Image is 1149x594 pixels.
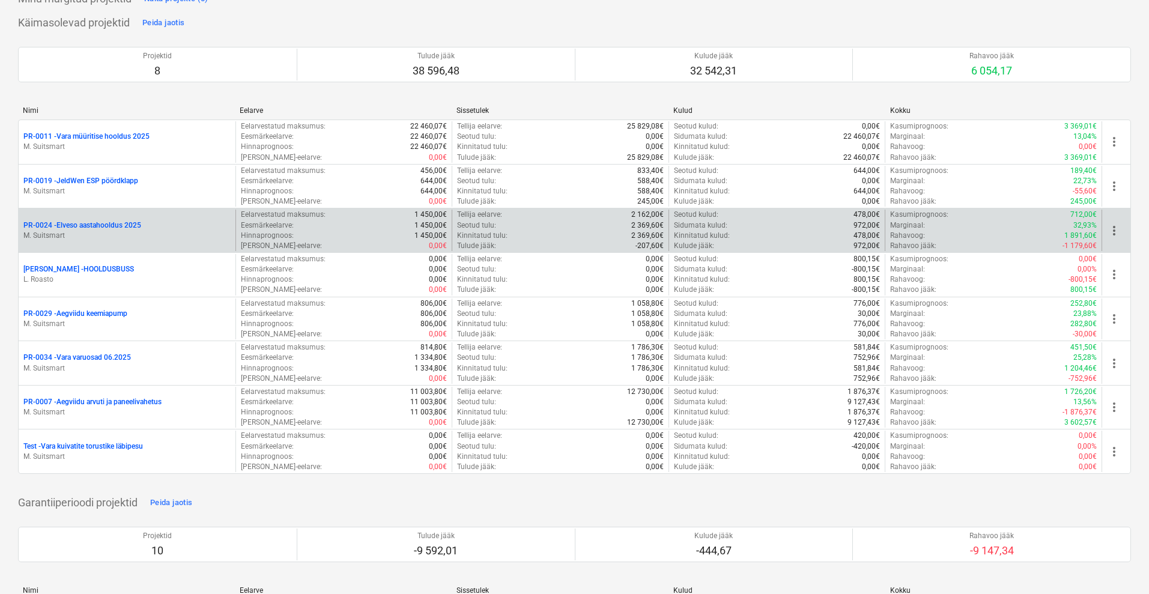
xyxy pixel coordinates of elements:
[890,220,925,231] p: Marginaal :
[1073,309,1097,319] p: 23,88%
[674,363,730,374] p: Kinnitatud kulud :
[890,407,925,417] p: Rahavoog :
[23,452,231,462] p: M. Suitsmart
[1078,264,1097,274] p: 0,00%
[674,397,727,407] p: Sidumata kulud :
[420,299,447,309] p: 806,00€
[241,254,326,264] p: Eelarvestatud maksumus :
[241,452,294,462] p: Hinnaprognoos :
[890,285,936,295] p: Rahavoo jääk :
[890,153,936,163] p: Rahavoo jääk :
[429,417,447,428] p: 0,00€
[1079,142,1097,152] p: 0,00€
[241,319,294,329] p: Hinnaprognoos :
[890,342,948,353] p: Kasumiprognoos :
[674,153,714,163] p: Kulude jääk :
[1070,166,1097,176] p: 189,40€
[429,374,447,384] p: 0,00€
[429,153,447,163] p: 0,00€
[18,16,130,30] p: Käimasolevad projektid
[241,417,322,428] p: [PERSON_NAME]-eelarve :
[847,397,880,407] p: 9 127,43€
[674,132,727,142] p: Sidumata kulud :
[241,220,294,231] p: Eesmärkeelarve :
[674,299,718,309] p: Seotud kulud :
[1079,452,1097,462] p: 0,00€
[637,176,664,186] p: 588,40€
[853,231,880,241] p: 478,00€
[1073,176,1097,186] p: 22,73%
[853,374,880,384] p: 752,96€
[414,231,447,241] p: 1 450,00€
[646,142,664,152] p: 0,00€
[414,353,447,363] p: 1 334,80€
[429,274,447,285] p: 0,00€
[241,196,322,207] p: [PERSON_NAME]-eelarve :
[457,431,502,441] p: Tellija eelarve :
[674,166,718,176] p: Seotud kulud :
[853,431,880,441] p: 420,00€
[631,363,664,374] p: 1 786,30€
[457,387,502,397] p: Tellija eelarve :
[23,441,231,462] div: Test -Vara kuivatite torustike läbipesuM. Suitsmart
[413,51,459,61] p: Tulude jääk
[429,329,447,339] p: 0,00€
[890,387,948,397] p: Kasumiprognoos :
[1069,374,1097,384] p: -752,96€
[852,285,880,295] p: -800,15€
[1070,285,1097,295] p: 800,15€
[1107,135,1121,149] span: more_vert
[23,176,231,196] div: PR-0019 -JeldWen ESP pöördklappM. Suitsmart
[843,153,880,163] p: 22 460,07€
[429,431,447,441] p: 0,00€
[23,353,131,363] p: PR-0034 - Vara varuosad 06.2025
[853,254,880,264] p: 800,15€
[1107,223,1121,238] span: more_vert
[457,309,496,319] p: Seotud tulu :
[457,196,496,207] p: Tulude jääk :
[23,264,231,285] div: [PERSON_NAME] -HOOLDUSBUSSL. Roasto
[646,441,664,452] p: 0,00€
[858,309,880,319] p: 30,00€
[674,241,714,251] p: Kulude jääk :
[673,106,881,115] div: Kulud
[457,329,496,339] p: Tulude jääk :
[457,132,496,142] p: Seotud tulu :
[23,319,231,329] p: M. Suitsmart
[890,176,925,186] p: Marginaal :
[847,407,880,417] p: 1 876,37€
[429,452,447,462] p: 0,00€
[674,407,730,417] p: Kinnitatud kulud :
[414,363,447,374] p: 1 334,80€
[241,387,326,397] p: Eelarvestatud maksumus :
[413,64,459,78] p: 38 596,48
[241,176,294,186] p: Eesmärkeelarve :
[674,210,718,220] p: Seotud kulud :
[241,374,322,384] p: [PERSON_NAME]-eelarve :
[457,153,496,163] p: Tulude jääk :
[674,121,718,132] p: Seotud kulud :
[23,220,141,231] p: PR-0024 - Elveso aastahooldus 2025
[890,441,925,452] p: Marginaal :
[420,319,447,329] p: 806,00€
[890,353,925,363] p: Marginaal :
[457,210,502,220] p: Tellija eelarve :
[852,264,880,274] p: -800,15€
[23,309,127,319] p: PR-0029 - Aegviidu keemiapump
[674,264,727,274] p: Sidumata kulud :
[637,186,664,196] p: 588,40€
[674,329,714,339] p: Kulude jääk :
[241,462,322,472] p: [PERSON_NAME]-eelarve :
[241,132,294,142] p: Eesmärkeelarve :
[890,363,925,374] p: Rahavoog :
[457,186,508,196] p: Kinnitatud tulu :
[457,374,496,384] p: Tulude jääk :
[410,407,447,417] p: 11 003,80€
[847,417,880,428] p: 9 127,43€
[674,441,727,452] p: Sidumata kulud :
[410,121,447,132] p: 22 460,07€
[631,309,664,319] p: 1 058,80€
[241,210,326,220] p: Eelarvestatud maksumus :
[674,452,730,462] p: Kinnitatud kulud :
[890,166,948,176] p: Kasumiprognoos :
